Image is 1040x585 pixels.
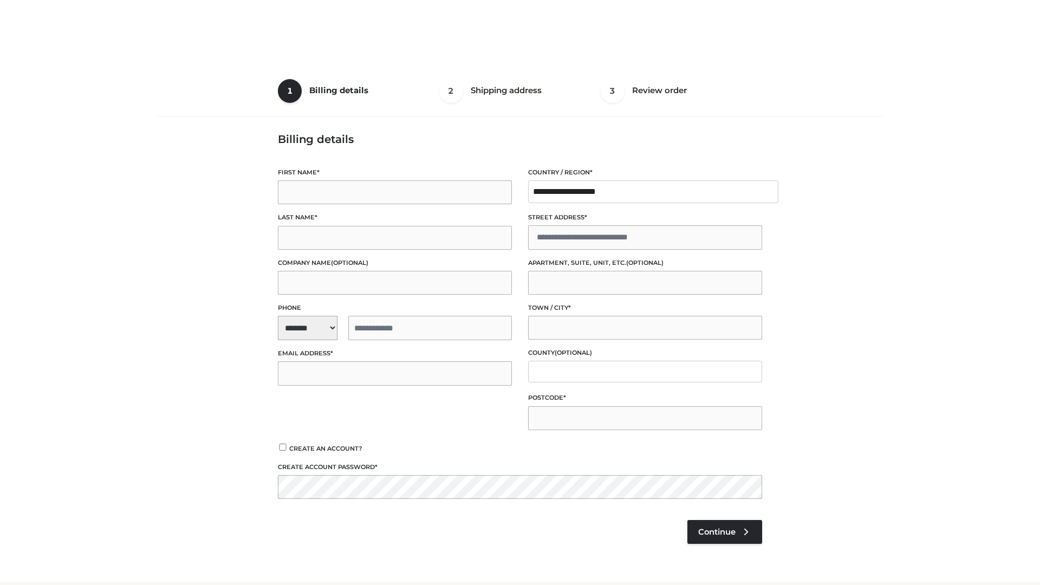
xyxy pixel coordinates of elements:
label: First name [278,167,512,178]
label: Town / City [528,303,762,313]
span: 3 [601,79,625,103]
label: Company name [278,258,512,268]
span: Shipping address [471,85,542,95]
span: Billing details [309,85,368,95]
span: Review order [632,85,687,95]
span: 1 [278,79,302,103]
span: (optional) [626,259,664,266]
span: Continue [698,527,736,537]
label: Country / Region [528,167,762,178]
label: Phone [278,303,512,313]
span: (optional) [331,259,368,266]
span: Create an account? [289,445,362,452]
input: Create an account? [278,444,288,451]
h3: Billing details [278,133,762,146]
label: Apartment, suite, unit, etc. [528,258,762,268]
span: (optional) [555,349,592,356]
label: County [528,348,762,358]
a: Continue [687,520,762,544]
label: Last name [278,212,512,223]
label: Create account password [278,462,762,472]
label: Email address [278,348,512,359]
label: Street address [528,212,762,223]
label: Postcode [528,393,762,403]
span: 2 [439,79,463,103]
